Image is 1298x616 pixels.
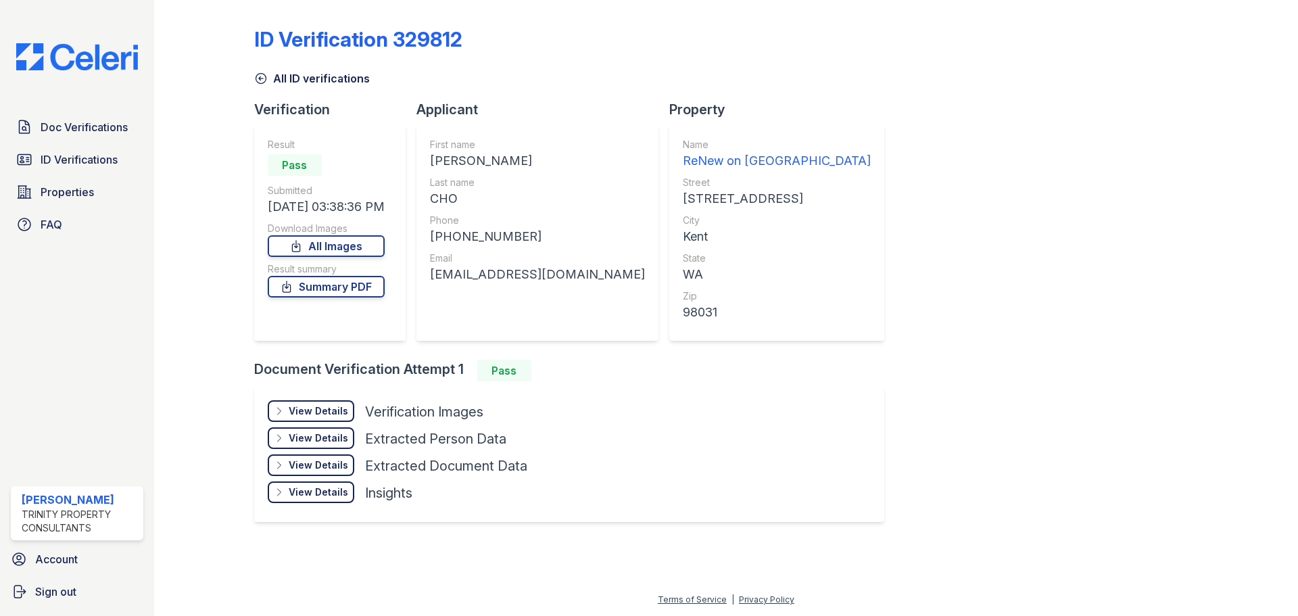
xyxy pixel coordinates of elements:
[254,100,416,119] div: Verification
[430,265,645,284] div: [EMAIL_ADDRESS][DOMAIN_NAME]
[430,252,645,265] div: Email
[11,179,143,206] a: Properties
[683,303,871,322] div: 98031
[430,138,645,151] div: First name
[683,176,871,189] div: Street
[289,404,348,418] div: View Details
[268,222,385,235] div: Download Images
[22,492,138,508] div: [PERSON_NAME]
[731,594,734,605] div: |
[683,189,871,208] div: [STREET_ADDRESS]
[365,429,506,448] div: Extracted Person Data
[22,508,138,535] div: Trinity Property Consultants
[11,211,143,238] a: FAQ
[430,227,645,246] div: [PHONE_NUMBER]
[477,360,531,381] div: Pass
[289,485,348,499] div: View Details
[430,214,645,227] div: Phone
[683,227,871,246] div: Kent
[35,584,76,600] span: Sign out
[41,216,62,233] span: FAQ
[41,151,118,168] span: ID Verifications
[683,289,871,303] div: Zip
[268,262,385,276] div: Result summary
[254,27,462,51] div: ID Verification 329812
[254,360,895,381] div: Document Verification Attempt 1
[5,578,149,605] a: Sign out
[683,265,871,284] div: WA
[268,154,322,176] div: Pass
[268,276,385,298] a: Summary PDF
[430,176,645,189] div: Last name
[268,184,385,197] div: Submitted
[658,594,727,605] a: Terms of Service
[268,235,385,257] a: All Images
[683,138,871,151] div: Name
[365,402,483,421] div: Verification Images
[669,100,895,119] div: Property
[268,138,385,151] div: Result
[430,151,645,170] div: [PERSON_NAME]
[268,197,385,216] div: [DATE] 03:38:36 PM
[683,252,871,265] div: State
[11,146,143,173] a: ID Verifications
[430,189,645,208] div: CHO
[41,119,128,135] span: Doc Verifications
[365,456,527,475] div: Extracted Document Data
[416,100,669,119] div: Applicant
[365,483,412,502] div: Insights
[683,214,871,227] div: City
[41,184,94,200] span: Properties
[289,431,348,445] div: View Details
[254,70,370,87] a: All ID verifications
[5,546,149,573] a: Account
[35,551,78,567] span: Account
[683,151,871,170] div: ReNew on [GEOGRAPHIC_DATA]
[11,114,143,141] a: Doc Verifications
[289,458,348,472] div: View Details
[5,43,149,70] img: CE_Logo_Blue-a8612792a0a2168367f1c8372b55b34899dd931a85d93a1a3d3e32e68fde9ad4.png
[739,594,794,605] a: Privacy Policy
[683,138,871,170] a: Name ReNew on [GEOGRAPHIC_DATA]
